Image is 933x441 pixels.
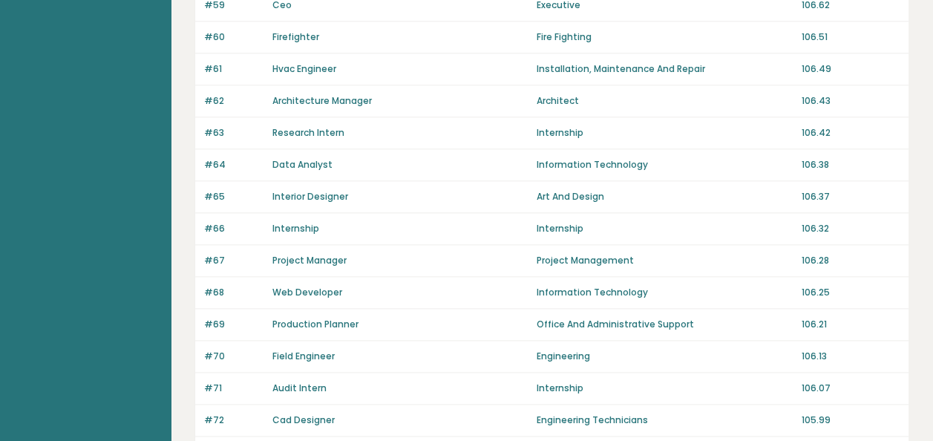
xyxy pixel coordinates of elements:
[802,158,900,171] p: 106.38
[802,94,900,108] p: 106.43
[204,350,263,363] p: #70
[272,190,348,203] a: Interior Designer
[802,222,900,235] p: 106.32
[204,318,263,331] p: #69
[204,254,263,267] p: #67
[537,30,793,44] p: Fire Fighting
[204,126,263,140] p: #63
[537,350,793,363] p: Engineering
[537,126,793,140] p: Internship
[204,190,263,203] p: #65
[272,126,344,139] a: Research Intern
[204,30,263,44] p: #60
[537,414,793,427] p: Engineering Technicians
[204,158,263,171] p: #64
[802,190,900,203] p: 106.37
[272,350,335,362] a: Field Engineer
[272,318,359,330] a: Production Planner
[272,254,347,267] a: Project Manager
[802,414,900,427] p: 105.99
[802,382,900,395] p: 106.07
[802,286,900,299] p: 106.25
[272,382,327,394] a: Audit Intern
[272,222,319,235] a: Internship
[204,414,263,427] p: #72
[272,286,342,298] a: Web Developer
[802,62,900,76] p: 106.49
[802,318,900,331] p: 106.21
[272,414,335,426] a: Cad Designer
[537,286,793,299] p: Information Technology
[537,94,793,108] p: Architect
[802,126,900,140] p: 106.42
[204,222,263,235] p: #66
[537,190,793,203] p: Art And Design
[204,286,263,299] p: #68
[537,158,793,171] p: Information Technology
[204,382,263,395] p: #71
[802,30,900,44] p: 106.51
[272,62,336,75] a: Hvac Engineer
[272,30,319,43] a: Firefighter
[537,254,793,267] p: Project Management
[272,94,372,107] a: Architecture Manager
[802,350,900,363] p: 106.13
[802,254,900,267] p: 106.28
[537,222,793,235] p: Internship
[272,158,333,171] a: Data Analyst
[204,62,263,76] p: #61
[537,318,793,331] p: Office And Administrative Support
[204,94,263,108] p: #62
[537,382,793,395] p: Internship
[537,62,793,76] p: Installation, Maintenance And Repair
